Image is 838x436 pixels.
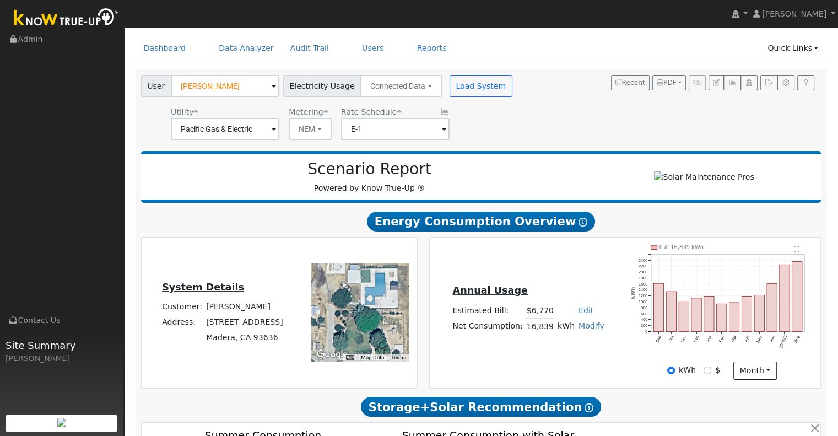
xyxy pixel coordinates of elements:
text: 400 [641,317,647,322]
td: Estimated Bill: [451,303,525,319]
text: Jan [705,335,712,343]
rect: onclick="" [742,296,752,331]
span: Electricity Usage [283,75,361,97]
text: 1600 [639,282,647,287]
text:  [794,246,800,252]
text: 600 [641,311,647,316]
button: Export Interval Data [760,75,777,90]
button: NEM [289,118,332,140]
text: 1400 [639,287,647,292]
text: 1800 [639,276,647,281]
rect: onclick="" [780,265,790,331]
text: Apr [743,335,750,343]
i: Show Help [579,218,587,227]
text: 2000 [639,270,647,274]
input: Select a Rate Schedule [341,118,450,140]
span: Storage+Solar Recommendation [361,397,601,417]
button: Connected Data [360,75,442,97]
span: Site Summary [6,338,118,353]
text: Oct [668,335,675,342]
td: Madera, CA 93636 [204,330,285,346]
a: Dashboard [136,38,194,58]
div: Powered by Know True-Up ® [147,160,593,194]
a: Data Analyzer [210,38,282,58]
rect: onclick="" [691,298,701,332]
button: month [733,362,777,380]
a: Users [354,38,392,58]
span: PDF [657,79,677,87]
a: Quick Links [759,38,826,58]
button: Load System [450,75,512,97]
rect: onclick="" [767,283,777,331]
text: 1000 [639,299,647,304]
img: Know True-Up [8,6,124,31]
input: Select a User [171,75,279,97]
rect: onclick="" [679,302,689,331]
div: Utility [171,106,279,118]
button: Edit User [709,75,724,90]
td: Customer: [160,299,204,315]
text: Mar [731,335,738,343]
a: Reports [409,38,455,58]
text: 1200 [639,293,647,298]
rect: onclick="" [792,261,802,331]
img: retrieve [57,418,66,427]
text: May [755,335,763,344]
td: Address: [160,315,204,330]
text: Nov [680,335,688,343]
img: Solar Maintenance Pros [654,171,754,183]
a: Help Link [797,75,814,90]
text: 800 [641,305,647,310]
button: Settings [777,75,794,90]
button: Multi-Series Graph [723,75,740,90]
label: kWh [679,364,696,376]
rect: onclick="" [717,304,727,331]
text: Jun [768,335,775,343]
input: Select a Utility [171,118,279,140]
span: [PERSON_NAME] [762,9,826,18]
button: Login As [740,75,758,90]
text: 200 [641,323,647,328]
span: User [141,75,171,97]
a: Open this area in Google Maps (opens a new window) [314,347,350,362]
td: 16,839 [525,319,555,335]
span: Alias: HE1 [341,107,402,116]
rect: onclick="" [754,295,764,331]
td: Net Consumption: [451,319,525,335]
span: Energy Consumption Overview [367,212,595,232]
a: Audit Trail [282,38,337,58]
td: [PERSON_NAME] [204,299,285,315]
input: $ [704,367,711,374]
text: Sep [655,335,662,343]
text: [DATE] [778,335,788,348]
td: [STREET_ADDRESS] [204,315,285,330]
img: Google [314,347,350,362]
button: PDF [652,75,686,90]
text: Pull 16,839 kWh [659,244,704,250]
u: Annual Usage [452,285,527,296]
text: 0 [645,329,647,334]
div: [PERSON_NAME] [6,353,118,364]
i: Show Help [585,403,593,412]
h2: Scenario Report [152,160,587,179]
a: Modify [579,321,604,330]
button: Keyboard shortcuts [346,354,354,362]
a: Edit [579,306,593,315]
text: 2400 [639,257,647,262]
td: kWh [555,319,576,335]
input: kWh [667,367,675,374]
label: $ [715,364,720,376]
rect: onclick="" [653,283,663,331]
button: Map Data [361,354,384,362]
text: Feb [718,335,725,343]
rect: onclick="" [666,292,676,331]
rect: onclick="" [704,296,714,331]
div: Metering [289,106,332,118]
text: kWh [631,287,636,299]
text: Dec [693,335,700,343]
u: System Details [162,282,244,293]
td: $6,770 [525,303,555,319]
rect: onclick="" [729,303,739,332]
a: Terms (opens in new tab) [391,354,406,360]
text: 2200 [639,263,647,268]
